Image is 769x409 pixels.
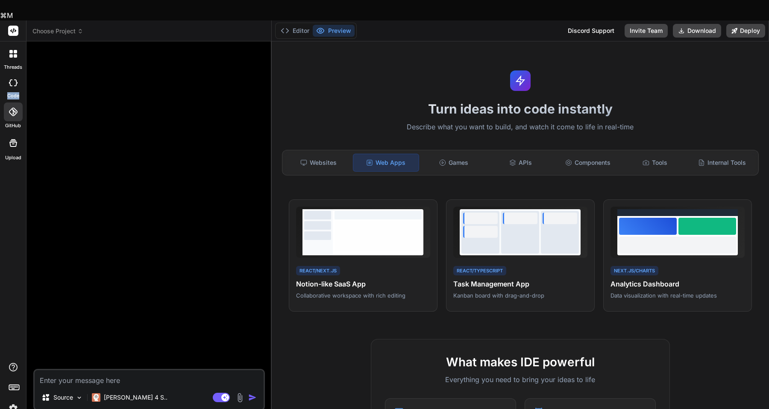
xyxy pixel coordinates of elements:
[611,279,745,289] h4: Analytics Dashboard
[488,154,553,172] div: APIs
[76,394,83,401] img: Pick Models
[7,92,19,99] label: code
[673,24,721,38] button: Download
[277,25,313,37] button: Editor
[286,154,351,172] div: Websites
[277,101,764,117] h1: Turn ideas into code instantly
[92,393,100,402] img: Claude 4 Sonnet
[622,154,688,172] div: Tools
[296,266,340,276] div: React/Next.js
[4,64,22,71] label: threads
[53,393,73,402] p: Source
[353,154,419,172] div: Web Apps
[296,292,430,299] p: Collaborative workspace with rich editing
[5,154,21,161] label: Upload
[235,393,245,403] img: attachment
[313,25,355,37] button: Preview
[32,27,83,35] span: Choose Project
[625,24,668,38] button: Invite Team
[248,393,257,402] img: icon
[5,122,21,129] label: GitHub
[726,24,765,38] button: Deploy
[421,154,486,172] div: Games
[563,24,619,38] div: Discord Support
[453,292,587,299] p: Kanban board with drag-and-drop
[385,374,656,385] p: Everything you need to bring your ideas to life
[453,279,587,289] h4: Task Management App
[296,279,430,289] h4: Notion-like SaaS App
[277,122,764,133] p: Describe what you want to build, and watch it come to life in real-time
[611,292,745,299] p: Data visualization with real-time updates
[385,353,656,371] h2: What makes IDE powerful
[555,154,620,172] div: Components
[690,154,755,172] div: Internal Tools
[453,266,506,276] div: React/TypeScript
[104,393,167,402] p: [PERSON_NAME] 4 S..
[611,266,658,276] div: Next.js/Charts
